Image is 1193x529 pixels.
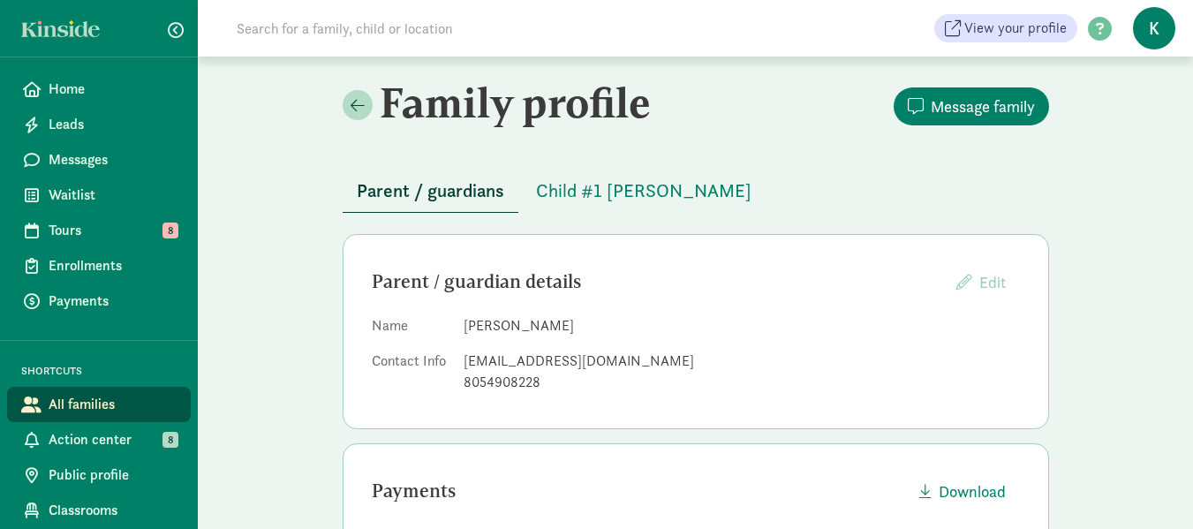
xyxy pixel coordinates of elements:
[372,315,449,344] dt: Name
[49,500,177,521] span: Classrooms
[964,18,1067,39] span: View your profile
[49,465,177,486] span: Public profile
[939,480,1006,503] span: Download
[7,213,191,248] a: Tours 8
[942,263,1020,301] button: Edit
[1133,7,1175,49] span: K
[7,493,191,528] a: Classrooms
[162,432,178,448] span: 8
[49,429,177,450] span: Action center
[7,178,191,213] a: Waitlist
[934,14,1077,42] a: View your profile
[49,149,177,170] span: Messages
[894,87,1049,125] button: Message family
[905,472,1020,510] button: Download
[372,268,942,296] div: Parent / guardian details
[522,170,766,212] button: Child #1 [PERSON_NAME]
[343,181,518,201] a: Parent / guardians
[7,72,191,107] a: Home
[343,170,518,213] button: Parent / guardians
[343,78,692,127] h2: Family profile
[464,372,1020,393] div: 8054908228
[372,477,905,505] div: Payments
[7,142,191,178] a: Messages
[49,79,177,100] span: Home
[522,181,766,201] a: Child #1 [PERSON_NAME]
[49,114,177,135] span: Leads
[7,107,191,142] a: Leads
[49,394,177,415] span: All families
[7,283,191,319] a: Payments
[49,185,177,206] span: Waitlist
[536,177,751,205] span: Child #1 [PERSON_NAME]
[49,255,177,276] span: Enrollments
[357,177,504,205] span: Parent / guardians
[7,248,191,283] a: Enrollments
[979,272,1006,292] span: Edit
[464,351,1020,372] div: [EMAIL_ADDRESS][DOMAIN_NAME]
[49,291,177,312] span: Payments
[464,315,1020,336] dd: [PERSON_NAME]
[162,223,178,238] span: 8
[7,422,191,457] a: Action center 8
[7,387,191,422] a: All families
[226,11,721,46] input: Search for a family, child or location
[49,220,177,241] span: Tours
[1105,444,1193,529] iframe: Chat Widget
[7,457,191,493] a: Public profile
[931,94,1035,118] span: Message family
[372,351,449,400] dt: Contact Info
